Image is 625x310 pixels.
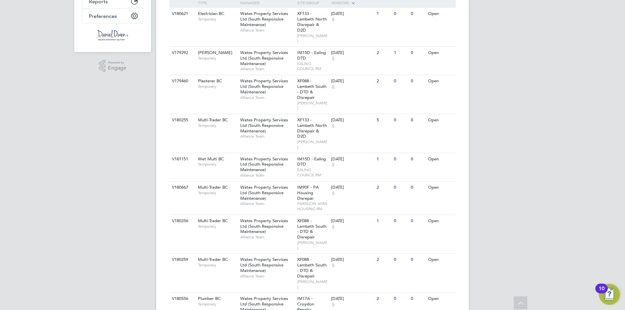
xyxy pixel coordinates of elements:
span: XF088 - Lambeth South - DTD & Disrepair [297,78,326,100]
div: 1 [375,8,392,20]
div: Open [426,153,455,165]
span: Plasterer BC [198,78,222,84]
div: V179460 [170,75,193,87]
div: 1 [375,215,392,227]
span: Electrician BC [198,11,224,16]
div: 0 [409,215,426,227]
span: Temporary [198,190,237,195]
div: 0 [409,75,426,87]
span: Wates Property Services Ltd (South Responsive Maintenance) [240,156,288,173]
div: 2 [375,182,392,194]
div: 1 [392,47,409,59]
div: Open [426,8,455,20]
div: Open [426,254,455,266]
span: Temporary [198,84,237,89]
div: 10 [599,289,604,297]
span: XF088 - Lambeth South - DTD & Disrepair [297,257,326,279]
span: Wates Property Services Ltd (South Responsive Maintenance) [240,117,288,134]
span: Alliance Team [240,134,294,139]
span: Multi-Trader BC [198,257,228,262]
span: [PERSON_NAME] [297,139,328,149]
div: 0 [409,8,426,20]
span: Temporary [198,224,237,229]
div: Open [426,215,455,227]
div: 0 [392,75,409,87]
img: danielowen-logo-retina.png [96,30,129,40]
div: Open [426,114,455,126]
span: IM90F - PA Housing Disrepar [297,184,319,201]
a: Go to home page [82,30,143,40]
span: Alliance Team [240,173,294,178]
div: 2 [375,293,392,305]
div: 0 [409,114,426,126]
div: 0 [409,47,426,59]
div: 0 [409,182,426,194]
span: Alliance Team [240,66,294,72]
div: Open [426,75,455,87]
span: Temporary [198,162,237,167]
div: [DATE] [331,156,373,162]
span: PARAGON ASRA HOUSING RM [297,201,328,211]
a: Powered byEngage [99,60,127,72]
div: Open [426,182,455,194]
span: 6 [331,190,335,196]
div: 2 [375,254,392,266]
span: Engage [108,65,126,71]
span: 6 [331,123,335,128]
span: Alliance Team [240,28,294,33]
span: EALING COUNCIL RM [297,167,328,177]
div: 0 [392,215,409,227]
span: Temporary [198,302,237,307]
div: 0 [409,293,426,305]
div: [DATE] [331,185,373,190]
span: Wates Property Services Ltd (South Responsive Maintenance) [240,50,288,66]
div: V180259 [170,254,193,266]
div: 2 [375,47,392,59]
div: Open [426,293,455,305]
span: Wates Property Services Ltd (South Responsive Maintenance) [240,78,288,95]
div: [DATE] [331,257,373,263]
span: IM15D - Ealing DTD [297,156,326,167]
div: Open [426,47,455,59]
div: V179292 [170,47,193,59]
span: [PERSON_NAME] [198,50,232,55]
button: Open Resource Center, 10 new notifications [599,284,620,305]
span: [PERSON_NAME] [297,279,328,289]
span: Multi-Trader BC [198,184,228,190]
div: 0 [392,182,409,194]
button: Preferences [82,9,143,23]
span: Wates Property Services Ltd (South Responsive Maintenance) [240,11,288,27]
span: Wates Property Services Ltd (South Responsive Maintenance) [240,218,288,235]
div: [DATE] [331,11,373,17]
span: XF088 - Lambeth South - DTD & Disrepair [297,218,326,240]
div: 0 [392,114,409,126]
div: [DATE] [331,296,373,302]
span: Multi-Trader BC [198,117,228,123]
span: 6 [331,263,335,268]
span: Temporary [198,123,237,128]
span: XF133 - Lambeth North Disrepair & D2D [297,11,327,33]
span: Temporary [198,263,237,268]
span: Wates Property Services Ltd (South Responsive Maintenance) [240,257,288,273]
span: 6 [331,17,335,22]
span: Plumber BC [198,296,221,301]
div: 0 [409,254,426,266]
span: Multi-Trader BC [198,218,228,223]
span: EALING COUNCIL RM [297,61,328,71]
div: 0 [392,153,409,165]
span: IM15D - Ealing DTD [297,50,326,61]
span: 6 [331,162,335,167]
div: 2 [375,75,392,87]
span: Alliance Team [240,95,294,100]
div: 0 [392,254,409,266]
div: [DATE] [331,117,373,123]
span: [PERSON_NAME] [297,240,328,250]
div: [DATE] [331,218,373,224]
span: Alliance Team [240,201,294,206]
div: V180621 [170,8,193,20]
span: Temporary [198,17,237,22]
div: V180556 [170,293,193,305]
span: Alliance Team [240,274,294,279]
div: V180255 [170,114,193,126]
div: V181151 [170,153,193,165]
